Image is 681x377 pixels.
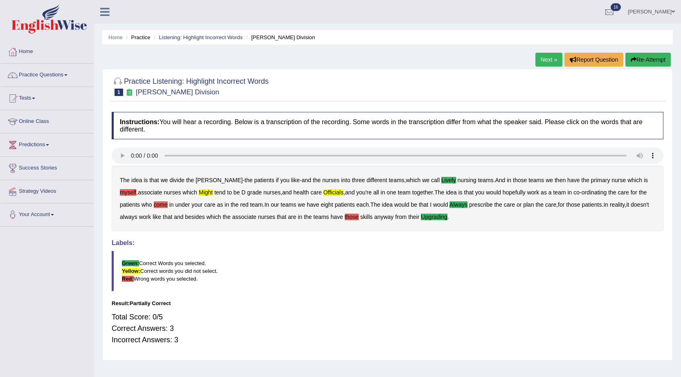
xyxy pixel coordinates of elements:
b: work [139,214,151,220]
b: nurse [611,177,626,183]
b: associate [138,189,162,196]
button: Report Question [564,53,623,67]
b: teams [281,201,296,208]
b: care [310,189,321,196]
button: Re-Attempt [625,53,671,67]
b: the [639,189,647,196]
h2: Practice Listening: Highlight Incorrect Words [112,76,269,96]
a: Next » [535,53,562,67]
b: one [387,189,396,196]
b: grade [247,189,262,196]
small: Exam occurring question [125,89,134,96]
b: that [277,214,286,220]
a: Online Class [0,110,94,131]
b: nurses [164,189,181,196]
b: And [495,177,505,183]
b: the [186,177,194,183]
a: Predictions [0,134,94,154]
b: nurses [322,177,339,183]
b: might [199,189,213,196]
b: as [217,201,223,208]
b: myself [120,189,136,196]
b: idea [382,201,393,208]
b: In [264,201,269,208]
b: a [548,189,552,196]
h4: You will hear a recording. Below is a transcription of the recording. Some words in the transcrip... [112,112,663,139]
b: those [345,214,359,220]
b: into [341,177,351,183]
blockquote: Correct Words you selected. Correct words you did not select. Wrong words you selected. [112,251,663,291]
b: different [366,177,387,183]
b: nursing [458,177,476,183]
b: we [546,177,553,183]
b: teams [389,177,404,183]
b: the [231,201,238,208]
b: the [245,177,252,183]
b: The [120,177,130,183]
b: In [603,201,608,208]
b: nurses [263,189,281,196]
b: divide [169,177,184,183]
b: in [507,177,511,183]
div: Total Score: 0/5 Correct Answers: 3 Incorrect Answers: 3 [112,307,663,350]
b: teams [528,177,544,183]
b: ordinating [582,189,607,196]
b: if [276,177,279,183]
li: Practice [124,33,150,41]
b: teams [478,177,493,183]
b: their [408,214,419,220]
b: besides [185,214,205,220]
a: Practice Questions [0,64,94,84]
b: and [345,189,355,196]
b: Red: [122,276,134,282]
b: associate [232,214,256,220]
b: care [545,201,556,208]
b: each [356,201,369,208]
h4: Labels: [112,239,663,247]
b: have [307,201,319,208]
b: patients [335,201,355,208]
b: which [627,177,642,183]
b: [PERSON_NAME] [196,177,243,183]
b: prescribe [469,201,493,208]
b: team [553,189,566,196]
b: upgrading [421,214,447,220]
b: have [567,177,580,183]
b: you [475,189,485,196]
b: would [394,201,409,208]
b: come [154,201,168,208]
b: it [626,201,629,208]
b: is [644,177,648,183]
b: all [373,189,379,196]
a: Listening: Highlight Incorrect Words [159,34,243,40]
b: are [288,214,296,220]
b: co [573,189,580,196]
b: the [494,201,502,208]
b: that [163,214,172,220]
b: D [241,189,245,196]
b: our [271,201,279,208]
b: patients [120,201,140,208]
b: be [411,201,417,208]
b: your [191,201,202,208]
b: Yellow: [122,268,140,274]
b: call [431,177,440,183]
li: [PERSON_NAME] Division [244,33,315,41]
b: to [227,189,232,196]
b: is [144,177,148,183]
b: would [486,189,501,196]
b: in [381,189,385,196]
b: that [464,189,474,196]
b: patients [254,177,274,183]
b: idea [131,177,142,183]
b: be [234,189,240,196]
b: we [298,201,305,208]
b: the [536,201,544,208]
b: care [204,201,215,208]
b: as [541,189,547,196]
b: Instructions: [120,118,160,125]
b: which [182,189,197,196]
b: is [458,189,463,196]
b: officials [323,189,344,196]
b: plan [523,201,534,208]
